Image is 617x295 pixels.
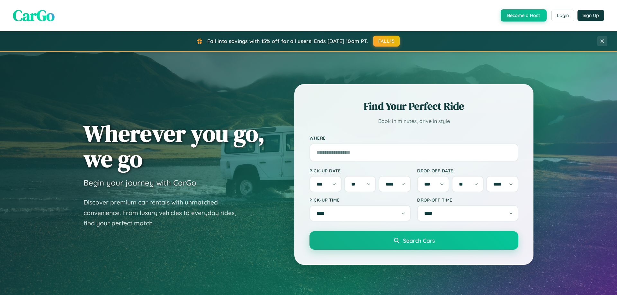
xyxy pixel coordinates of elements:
p: Discover premium car rentals with unmatched convenience. From luxury vehicles to everyday rides, ... [84,197,244,229]
label: Drop-off Date [417,168,518,173]
label: Pick-up Time [309,197,411,203]
label: Where [309,135,518,141]
button: Search Cars [309,231,518,250]
button: Login [551,10,574,21]
button: Become a Host [501,9,547,22]
h2: Find Your Perfect Ride [309,99,518,113]
span: CarGo [13,5,55,26]
label: Pick-up Date [309,168,411,173]
span: Search Cars [403,237,435,244]
label: Drop-off Time [417,197,518,203]
span: Fall into savings with 15% off for all users! Ends [DATE] 10am PT. [207,38,368,44]
h1: Wherever you go, we go [84,121,265,171]
button: FALL15 [373,36,400,47]
p: Book in minutes, drive in style [309,117,518,126]
button: Sign Up [577,10,604,21]
h3: Begin your journey with CarGo [84,178,196,187]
